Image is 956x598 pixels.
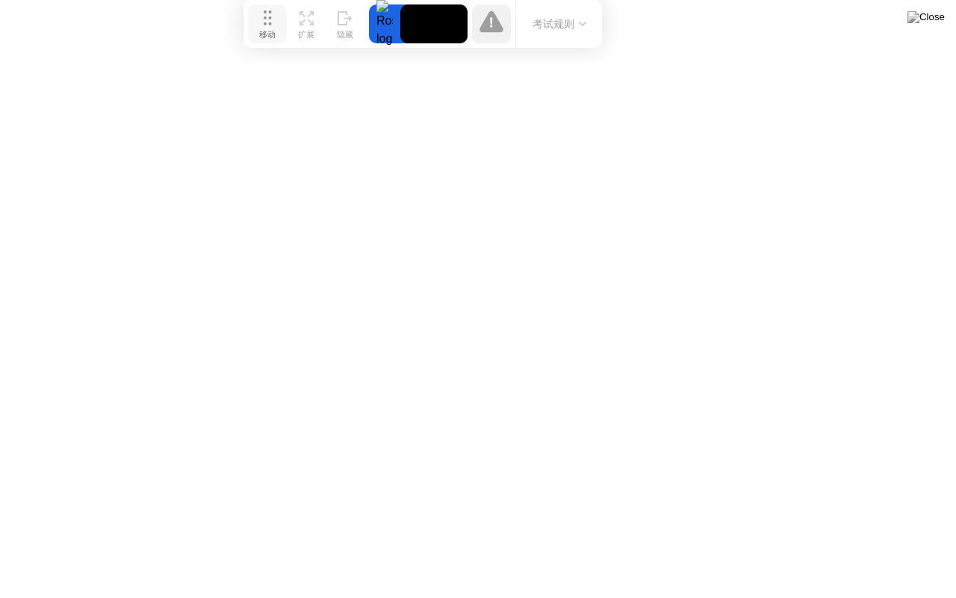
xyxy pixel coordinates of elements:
div: 隐藏 [337,30,353,40]
button: 扩展 [287,4,326,43]
button: 考试规则 [528,16,591,32]
div: 移动 [259,30,276,40]
button: 隐藏 [326,4,364,43]
div: 扩展 [298,30,314,40]
button: 移动 [248,4,287,43]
